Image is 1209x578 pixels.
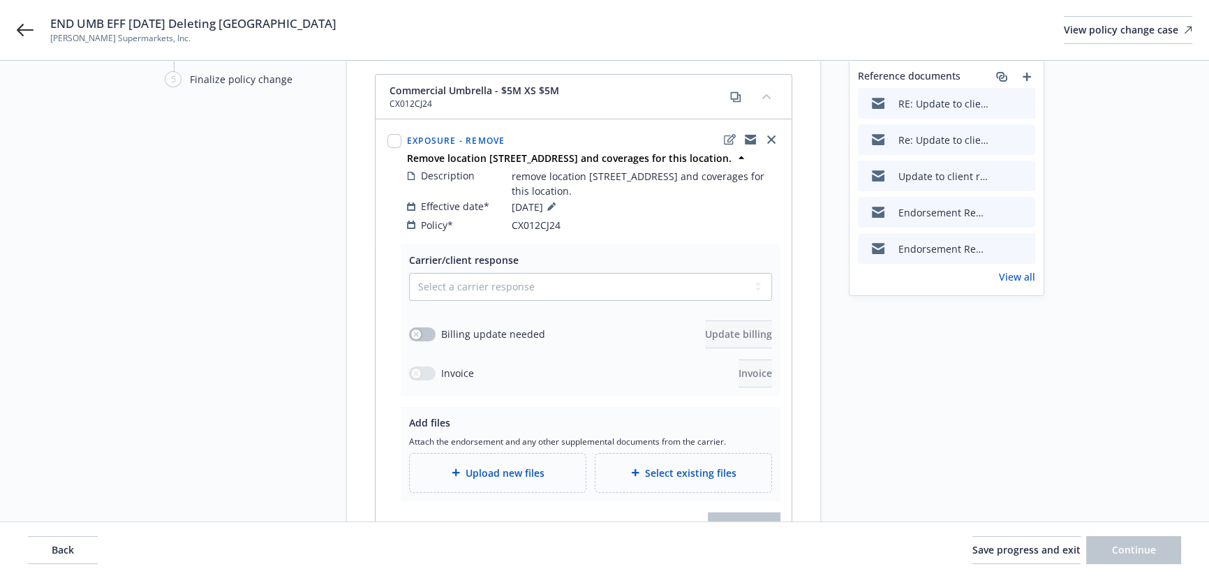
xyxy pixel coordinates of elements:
a: View policy change case [1064,16,1192,44]
span: Exposure - Remove [407,135,505,147]
span: Save progress and exit [972,543,1081,556]
div: Finalize policy change [190,72,292,87]
a: View all [999,269,1035,284]
button: collapse content [755,85,778,108]
button: preview file [1017,205,1030,220]
a: associate [993,68,1010,85]
div: Endorsement Request - [PERSON_NAME] Supermarkets, Inc. - UMB 4906036 & USC039509242 & CX012CJ24 [898,242,989,256]
span: CX012CJ24 [512,218,561,232]
a: close [763,131,780,148]
button: Back [28,536,98,564]
div: Commercial Umbrella - $5M XS $5MCX012CJ24copycollapse content [376,75,792,119]
a: copy [727,89,744,105]
span: Back [52,543,74,556]
div: Upload new files [409,453,586,493]
button: download file [995,169,1006,184]
span: Invoice [441,366,474,380]
div: Select existing files [595,453,772,493]
button: Invoice [739,360,772,387]
span: Continue [1112,543,1156,556]
span: Commercial Umbrella - $5M XS $5M [390,83,559,98]
button: download file [995,205,1006,220]
span: Invoice [739,366,772,380]
span: Update billing [705,327,772,341]
span: remove location [STREET_ADDRESS] and coverages for this location. [512,169,780,198]
span: [PERSON_NAME] Supermarkets, Inc. [50,32,336,45]
span: Effective date* [421,199,489,214]
span: Finalize change [708,512,780,540]
span: Description [421,168,475,183]
button: preview file [1017,96,1030,111]
div: Re: Update to client re Endorsements Insurance credit for San [PERSON_NAME] Supermarkets. [898,133,989,147]
span: Reference documents [858,68,960,85]
button: download file [995,96,1006,111]
button: preview file [1017,133,1030,147]
span: Policy* [421,218,453,232]
button: Continue [1086,536,1181,564]
span: Attach the endorsement and any other supplemental documents from the carrier. [409,436,772,447]
span: Add files [409,416,450,429]
a: edit [721,131,738,148]
div: View policy change case [1064,17,1192,43]
button: preview file [1017,242,1030,256]
button: download file [995,133,1006,147]
button: preview file [1017,169,1030,184]
div: Endorsement Request - [PERSON_NAME] Supermarkets, Inc. - UMB 4906036 & USC039509242 & CX012CJ24 [898,205,989,220]
span: Carrier/client response [409,253,519,267]
span: END UMB EFF [DATE] Deleting [GEOGRAPHIC_DATA] [50,15,336,32]
span: [DATE] [512,198,560,215]
div: 5 [165,71,181,87]
a: copyLogging [742,131,759,148]
button: Update billing [705,320,772,348]
span: Upload new files [466,466,544,480]
strong: Remove location [STREET_ADDRESS] and coverages for this location. [407,151,732,165]
span: Select existing files [645,466,736,480]
span: Finalize change [708,519,780,533]
span: CX012CJ24 [390,98,559,110]
a: add [1018,68,1035,85]
button: Save progress and exit [972,536,1081,564]
span: Billing update needed [441,327,545,341]
div: Update to client re Endorsements Insurance credit for San [PERSON_NAME] Supermarkets. [898,169,989,184]
button: download file [995,242,1006,256]
div: RE: Update to client re Endorsements Insurance credit for San [PERSON_NAME] Supermarkets. [898,96,989,111]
